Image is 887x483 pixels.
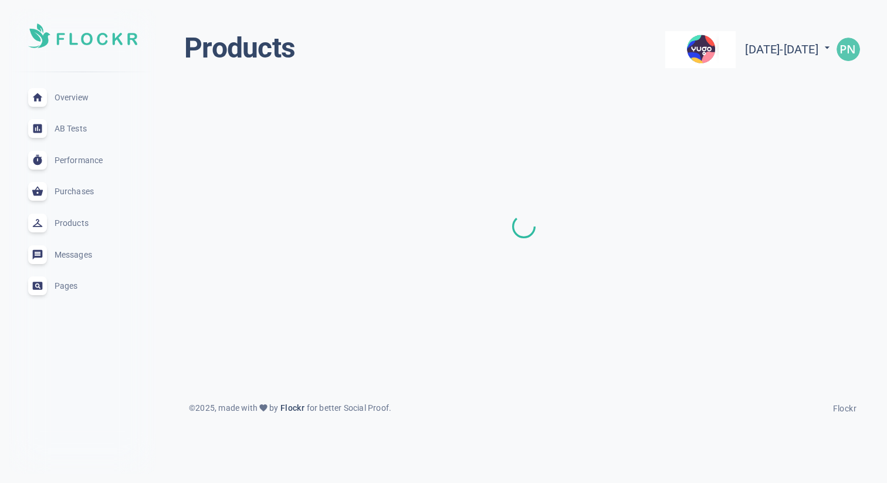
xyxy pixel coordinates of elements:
[278,401,306,415] a: Flockr
[9,239,156,271] a: Messages
[278,403,306,413] span: Flockr
[9,113,156,144] a: AB Tests
[833,400,856,414] a: Flockr
[9,82,156,113] a: Overview
[9,144,156,176] a: Performance
[9,207,156,239] a: Products
[833,404,856,413] span: Flockr
[184,31,295,66] h1: Products
[9,270,156,302] a: Pages
[28,23,137,48] img: Soft UI Logo
[745,42,833,56] span: [DATE] - [DATE]
[259,403,268,413] span: favorite
[837,38,860,61] img: 77fc8ed366740b1fdd3860917e578afb
[665,31,736,68] img: yugo
[9,176,156,208] a: Purchases
[182,401,398,415] div: © 2025 , made with by for better Social Proof.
